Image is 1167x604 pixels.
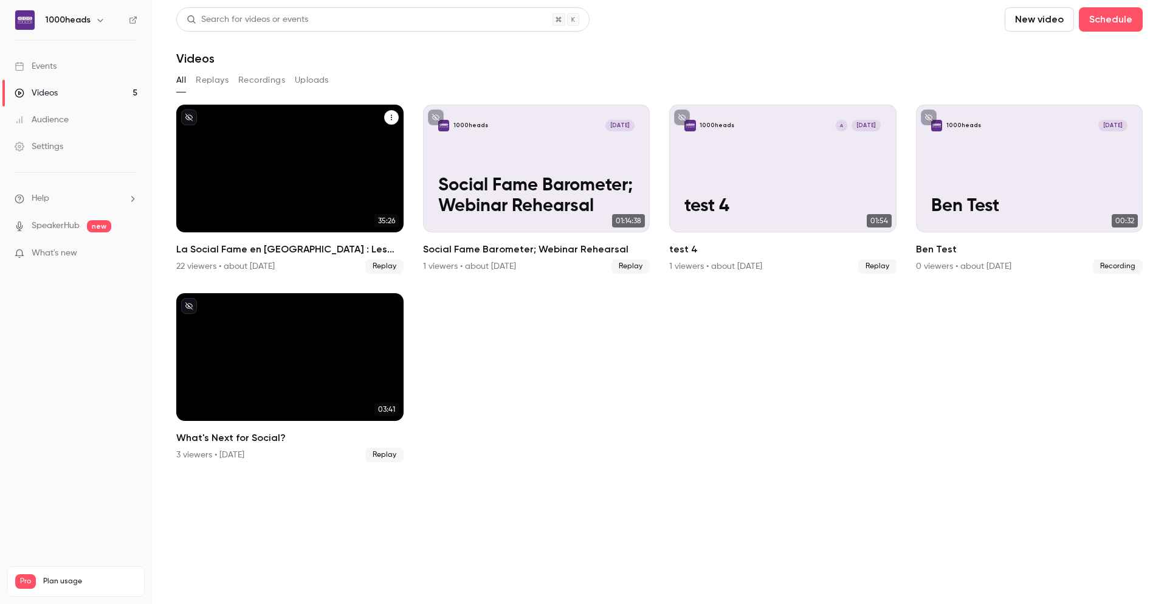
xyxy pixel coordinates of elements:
[176,71,186,90] button: All
[238,71,285,90] button: Recordings
[669,105,897,274] a: test 41000headsA[DATE]test 401:54test 41 viewers • about [DATE]Replay
[176,260,275,272] div: 22 viewers • about [DATE]
[15,192,137,205] li: help-dropdown-opener
[15,87,58,99] div: Videos
[669,242,897,257] h2: test 4
[1005,7,1074,32] button: New video
[669,105,897,274] li: test 4
[32,192,49,205] span: Help
[15,10,35,30] img: 1000heads
[684,120,696,131] img: test 4
[684,196,881,217] p: test 4
[423,242,650,257] h2: Social Fame Barometer; Webinar Rehearsal
[1112,214,1138,227] span: 00:32
[187,13,308,26] div: Search for videos or events
[916,260,1011,272] div: 0 viewers • about [DATE]
[176,449,244,461] div: 3 viewers • [DATE]
[15,60,57,72] div: Events
[916,105,1143,274] li: Ben Test
[196,71,229,90] button: Replays
[176,293,404,462] a: 03:41What's Next for Social?3 viewers • [DATE]Replay
[123,248,137,259] iframe: Noticeable Trigger
[438,176,635,217] p: Social Fame Barometer; Webinar Rehearsal
[181,298,197,314] button: unpublished
[15,574,36,589] span: Pro
[931,196,1127,217] p: Ben Test
[365,448,404,462] span: Replay
[87,220,111,232] span: new
[176,105,404,274] li: La Social Fame en France : Les Marques qui Cartonnent et Pourquoi ?
[1093,259,1143,274] span: Recording
[428,109,444,125] button: unpublished
[176,105,404,274] a: 35:26La Social Fame en [GEOGRAPHIC_DATA] : Les Marques qui Cartonnent et Pourquoi ?22 viewers • a...
[15,141,63,153] div: Settings
[867,214,892,227] span: 01:54
[176,105,1143,462] ul: Videos
[611,259,650,274] span: Replay
[423,260,516,272] div: 1 viewers • about [DATE]
[700,122,734,130] p: 1000heads
[1079,7,1143,32] button: Schedule
[852,120,881,131] span: [DATE]
[374,403,399,416] span: 03:41
[921,109,937,125] button: unpublished
[32,247,77,260] span: What's new
[181,109,197,125] button: unpublished
[176,242,404,257] h2: La Social Fame en [GEOGRAPHIC_DATA] : Les Marques qui Cartonnent et Pourquoi ?
[32,220,80,232] a: SpeakerHub
[931,120,943,131] img: Ben Test
[605,120,635,131] span: [DATE]
[916,242,1143,257] h2: Ben Test
[295,71,329,90] button: Uploads
[674,109,690,125] button: unpublished
[669,260,762,272] div: 1 viewers • about [DATE]
[176,51,215,66] h1: Videos
[1098,120,1127,131] span: [DATE]
[453,122,488,130] p: 1000heads
[835,119,848,132] div: A
[438,120,450,131] img: Social Fame Barometer; Webinar Rehearsal
[858,259,897,274] span: Replay
[423,105,650,274] a: Social Fame Barometer; Webinar Rehearsal1000heads[DATE]Social Fame Barometer; Webinar Rehearsal01...
[45,14,91,26] h6: 1000heads
[612,214,645,227] span: 01:14:38
[15,114,69,126] div: Audience
[423,105,650,274] li: Social Fame Barometer; Webinar Rehearsal
[43,577,137,586] span: Plan usage
[176,431,404,445] h2: What's Next for Social?
[365,259,404,274] span: Replay
[176,293,404,462] li: What's Next for Social?
[176,7,1143,597] section: Videos
[916,105,1143,274] a: Ben Test1000heads[DATE]Ben Test00:32Ben Test0 viewers • about [DATE]Recording
[946,122,981,130] p: 1000heads
[374,214,399,227] span: 35:26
